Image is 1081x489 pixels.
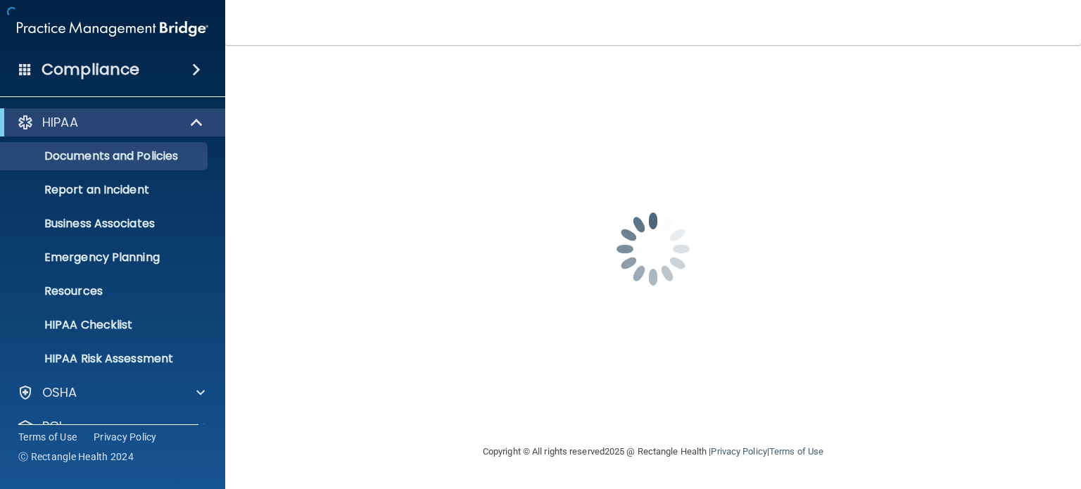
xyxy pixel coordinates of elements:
h4: Compliance [42,60,139,80]
span: Ⓒ Rectangle Health 2024 [18,450,134,464]
a: Terms of Use [18,430,77,444]
a: PCI [17,418,205,435]
p: Resources [9,284,201,298]
p: Report an Incident [9,183,201,197]
a: Privacy Policy [94,430,157,444]
a: Terms of Use [769,446,823,457]
p: HIPAA Risk Assessment [9,352,201,366]
p: Emergency Planning [9,250,201,265]
p: Documents and Policies [9,149,201,163]
p: PCI [42,418,62,435]
p: HIPAA Checklist [9,318,201,332]
p: Business Associates [9,217,201,231]
p: HIPAA [42,114,78,131]
div: Copyright © All rights reserved 2025 @ Rectangle Health | | [396,429,910,474]
p: OSHA [42,384,77,401]
a: OSHA [17,384,205,401]
a: Privacy Policy [711,446,766,457]
img: spinner.e123f6fc.gif [583,179,723,319]
a: HIPAA [17,114,204,131]
img: PMB logo [17,15,208,43]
